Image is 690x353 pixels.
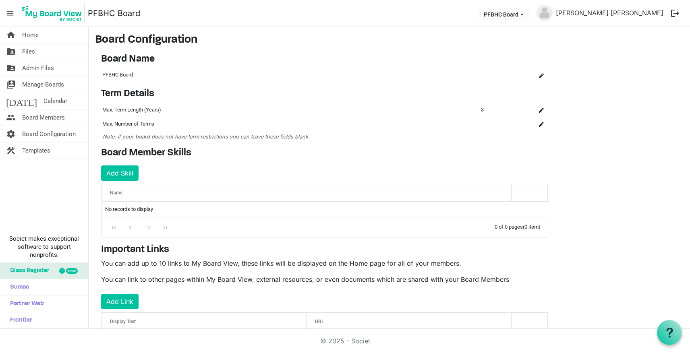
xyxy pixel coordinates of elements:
[553,5,667,21] a: [PERSON_NAME] [PERSON_NAME]
[22,76,64,93] span: Manage Boards
[512,117,548,131] td: is Command column column header
[88,5,140,21] a: PFBHC Board
[101,54,548,65] h4: Board Name
[101,258,548,268] p: You can add up to 10 links to My Board View, these links will be displayed on the Home page for a...
[480,103,512,117] td: 3 column header Name
[110,190,122,196] span: Name
[22,109,65,126] span: Board Members
[95,33,684,47] h3: Board Configuration
[320,337,370,345] a: © 2025 - Societ
[160,221,170,233] div: Go to last page
[512,103,548,117] td: is Command column column header
[495,224,523,230] span: 0 of 0 pages
[109,221,120,233] div: Go to first page
[6,126,16,142] span: settings
[495,217,548,235] div: 0 of 0 pages (0 item)
[101,68,520,82] td: PFBHC Board column header Name
[101,275,548,284] p: You can link to other pages within My Board View, external resources, or even documents which are...
[536,69,547,81] button: Edit
[101,117,480,131] td: Max. Number of Terms column header Name
[22,43,35,60] span: Files
[110,319,136,324] span: Display Text
[6,263,49,279] span: Glass Register
[101,147,548,159] h4: Board Member Skills
[101,244,548,256] h4: Important Links
[667,5,684,22] button: logout
[6,109,16,126] span: people
[6,60,16,76] span: folder_shared
[101,88,548,100] h4: Term Details
[315,319,324,324] span: URL
[22,60,54,76] span: Admin Files
[22,27,39,43] span: Home
[536,118,547,130] button: Edit
[22,142,50,159] span: Templates
[101,294,139,309] button: Add Link
[6,279,29,295] span: Sumac
[124,221,135,233] div: Go to previous page
[480,117,512,131] td: column header Name
[520,68,548,82] td: is Command column column header
[20,3,85,23] img: My Board View Logo
[6,296,44,312] span: Partner Web
[6,76,16,93] span: switch_account
[101,103,480,117] td: Max. Term Length (Years) column header Name
[102,202,548,217] td: No records to display
[144,221,155,233] div: Go to next page
[44,93,67,109] span: Calendar
[6,43,16,60] span: folder_shared
[6,93,37,109] span: [DATE]
[6,142,16,159] span: construction
[536,104,547,116] button: Edit
[537,5,553,21] img: no-profile-picture.svg
[6,27,16,43] span: home
[2,6,18,21] span: menu
[101,165,139,181] button: Add Skill
[66,268,78,274] div: new
[20,3,88,23] a: My Board View Logo
[4,235,85,259] span: Societ makes exceptional software to support nonprofits.
[6,312,32,328] span: Frontier
[22,126,76,142] span: Board Configuration
[523,224,541,230] span: (0 item)
[479,8,529,20] button: PFBHC Board dropdownbutton
[103,134,308,140] span: Note: If your board does not have term restrictions you can leave these fields blank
